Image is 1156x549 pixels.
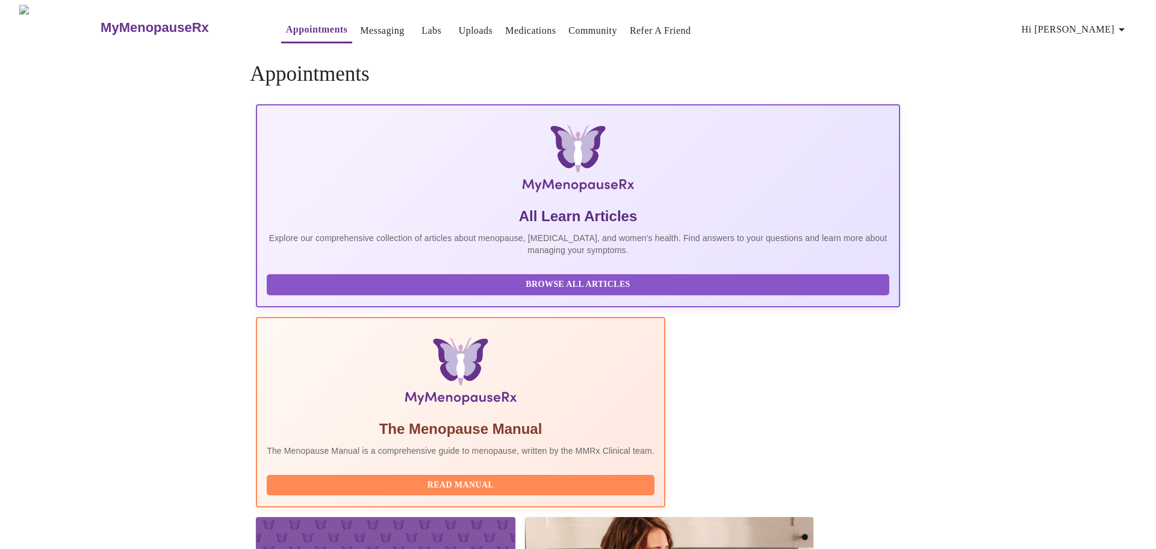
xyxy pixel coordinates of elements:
[328,337,592,410] img: Menopause Manual
[286,21,347,38] a: Appointments
[630,22,691,39] a: Refer a Friend
[625,19,696,43] button: Refer a Friend
[19,5,99,50] img: MyMenopauseRx Logo
[500,19,561,43] button: Medications
[360,22,404,39] a: Messaging
[101,20,209,36] h3: MyMenopauseRx
[454,19,498,43] button: Uploads
[1022,21,1129,38] span: Hi [PERSON_NAME]
[267,445,654,457] p: The Menopause Manual is a comprehensive guide to menopause, written by the MMRx Clinical team.
[564,19,622,43] button: Community
[267,278,892,289] a: Browse All Articles
[355,19,409,43] button: Messaging
[279,478,642,493] span: Read Manual
[267,232,889,256] p: Explore our comprehensive collection of articles about menopause, [MEDICAL_DATA], and women's hea...
[281,17,352,43] button: Appointments
[99,7,257,49] a: MyMenopauseRx
[1017,17,1134,42] button: Hi [PERSON_NAME]
[459,22,493,39] a: Uploads
[267,274,889,295] button: Browse All Articles
[505,22,556,39] a: Medications
[279,277,877,292] span: Browse All Articles
[364,125,792,197] img: MyMenopauseRx Logo
[267,475,654,496] button: Read Manual
[568,22,617,39] a: Community
[421,22,441,39] a: Labs
[267,419,654,439] h5: The Menopause Manual
[412,19,451,43] button: Labs
[267,207,889,226] h5: All Learn Articles
[267,479,657,489] a: Read Manual
[250,62,906,86] h4: Appointments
